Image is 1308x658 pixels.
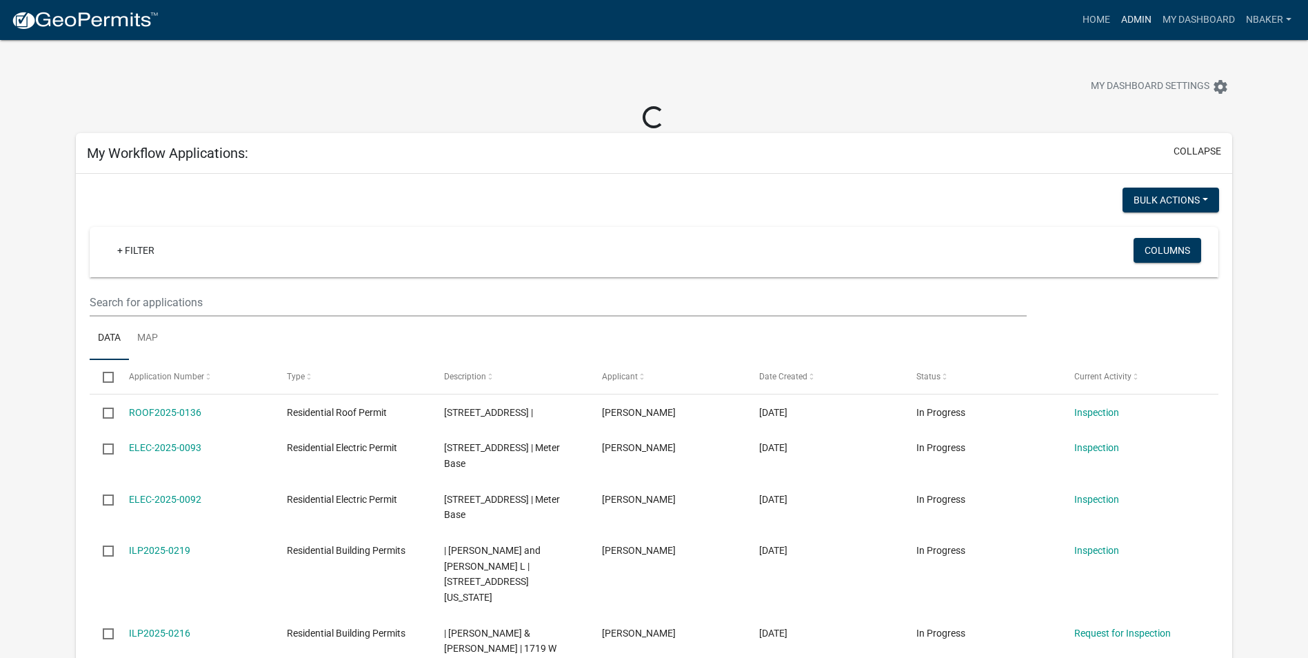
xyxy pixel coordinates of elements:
[129,442,201,453] a: ELEC-2025-0093
[129,372,204,381] span: Application Number
[602,407,676,418] span: Nolan Baker
[916,372,940,381] span: Status
[87,145,248,161] h5: My Workflow Applications:
[1074,372,1131,381] span: Current Activity
[129,407,201,418] a: ROOF2025-0136
[759,407,787,418] span: 08/18/2025
[1157,7,1240,33] a: My Dashboard
[1074,545,1119,556] a: Inspection
[287,545,405,556] span: Residential Building Permits
[444,545,541,603] span: | Lomonaco, Ronald J and Stacia L | 329 W WASHINGTON ST
[916,442,965,453] span: In Progress
[602,494,676,505] span: Nolan Baker
[90,317,129,361] a: Data
[444,494,560,521] span: 83 N FIRST ST | Meter Base
[1240,7,1297,33] a: nbaker
[287,494,397,505] span: Residential Electric Permit
[116,360,273,393] datatable-header-cell: Application Number
[759,494,787,505] span: 08/18/2025
[129,628,190,639] a: ILP2025-0216
[1074,628,1171,639] a: Request for Inspection
[759,442,787,453] span: 08/18/2025
[90,288,1027,317] input: Search for applications
[903,360,1060,393] datatable-header-cell: Status
[746,360,903,393] datatable-header-cell: Date Created
[1074,407,1119,418] a: Inspection
[1080,73,1240,100] button: My Dashboard Settingssettings
[444,372,486,381] span: Description
[602,442,676,453] span: Nolan Baker
[916,628,965,639] span: In Progress
[129,317,166,361] a: Map
[759,628,787,639] span: 08/14/2025
[1134,238,1201,263] button: Columns
[1116,7,1157,33] a: Admin
[444,442,560,469] span: 1157 S FIRST ST | Meter Base
[602,372,638,381] span: Applicant
[287,628,405,639] span: Residential Building Permits
[1077,7,1116,33] a: Home
[1060,360,1218,393] datatable-header-cell: Current Activity
[90,360,116,393] datatable-header-cell: Select
[129,545,190,556] a: ILP2025-0219
[916,545,965,556] span: In Progress
[916,407,965,418] span: In Progress
[287,372,305,381] span: Type
[1074,442,1119,453] a: Inspection
[129,494,201,505] a: ELEC-2025-0092
[759,372,807,381] span: Date Created
[602,545,676,556] span: Nolan Baker
[431,360,588,393] datatable-header-cell: Description
[287,407,387,418] span: Residential Roof Permit
[1091,79,1209,95] span: My Dashboard Settings
[916,494,965,505] span: In Progress
[274,360,431,393] datatable-header-cell: Type
[602,628,676,639] span: Nolan Baker
[759,545,787,556] span: 08/15/2025
[1123,188,1219,212] button: Bulk Actions
[106,238,165,263] a: + Filter
[1212,79,1229,95] i: settings
[1074,494,1119,505] a: Inspection
[1174,144,1221,159] button: collapse
[287,442,397,453] span: Residential Electric Permit
[588,360,745,393] datatable-header-cell: Applicant
[444,407,533,418] span: 2710 N WALNUT WAY |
